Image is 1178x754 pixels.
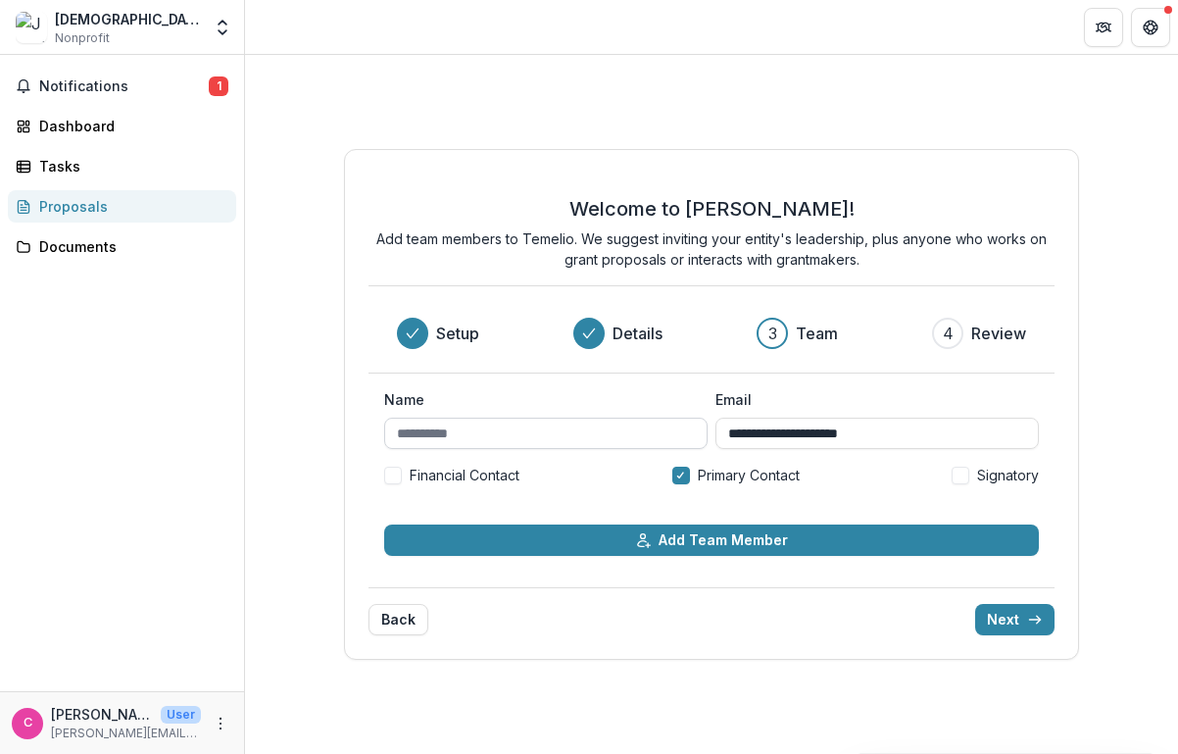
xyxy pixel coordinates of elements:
[51,725,201,742] p: [PERSON_NAME][EMAIL_ADDRESS][PERSON_NAME][DOMAIN_NAME]
[796,322,838,345] h3: Team
[1131,8,1170,47] button: Get Help
[8,150,236,182] a: Tasks
[39,156,221,176] div: Tasks
[384,525,1039,556] button: Add Team Member
[698,465,800,485] span: Primary Contact
[397,318,1026,349] div: Progress
[715,389,1027,410] label: Email
[8,71,236,102] button: Notifications1
[39,196,221,217] div: Proposals
[8,230,236,263] a: Documents
[613,322,663,345] h3: Details
[51,704,153,725] p: [PERSON_NAME][EMAIL_ADDRESS][PERSON_NAME][DOMAIN_NAME]
[39,236,221,257] div: Documents
[24,717,32,729] div: chris.moser@jrsusa.org
[1084,8,1123,47] button: Partners
[39,78,209,95] span: Notifications
[209,76,228,96] span: 1
[16,12,47,43] img: Jesuit Refugee Service Usa
[384,389,696,410] label: Name
[55,29,110,47] span: Nonprofit
[768,322,777,345] div: 3
[8,190,236,223] a: Proposals
[368,228,1055,270] p: Add team members to Temelio. We suggest inviting your entity's leadership, plus anyone who works ...
[569,197,855,221] h2: Welcome to [PERSON_NAME]!
[943,322,954,345] div: 4
[8,110,236,142] a: Dashboard
[161,706,201,724] p: User
[977,465,1039,485] span: Signatory
[39,116,221,136] div: Dashboard
[436,322,479,345] h3: Setup
[971,322,1026,345] h3: Review
[55,9,201,29] div: [DEMOGRAPHIC_DATA] Refugee Service [GEOGRAPHIC_DATA]
[209,712,232,735] button: More
[975,604,1055,635] button: Next
[410,465,519,485] span: Financial Contact
[209,8,236,47] button: Open entity switcher
[368,604,428,635] button: Back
